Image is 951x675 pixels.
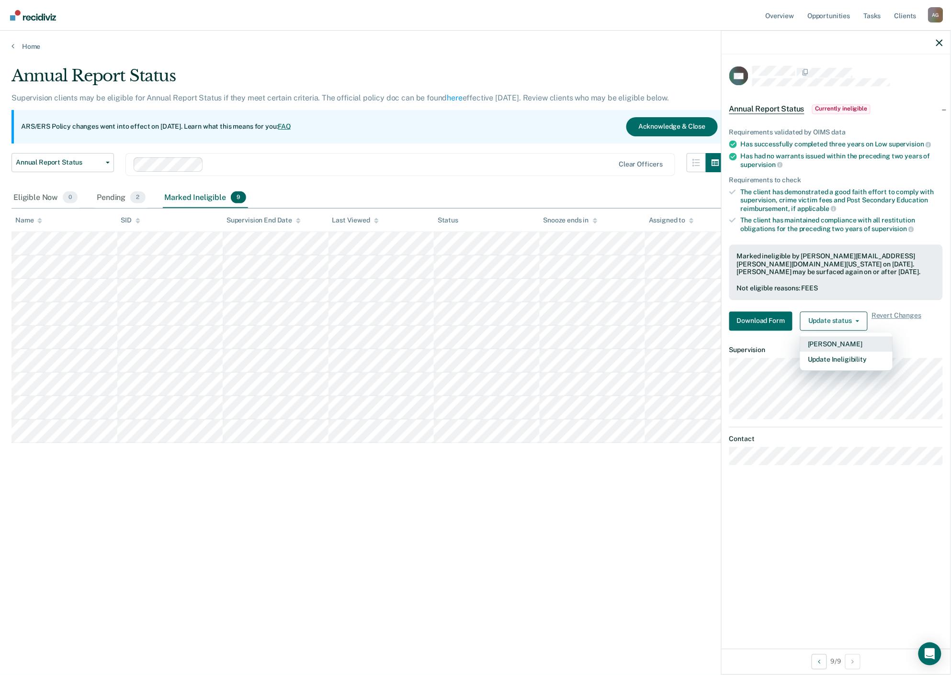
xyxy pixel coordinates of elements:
div: Has had no warrants issued within the preceding two years of [741,153,943,169]
a: here [447,93,463,102]
div: Marked Ineligible [163,188,249,209]
div: Marked ineligible by [PERSON_NAME][EMAIL_ADDRESS][PERSON_NAME][DOMAIN_NAME][US_STATE] on [DATE]. ... [737,252,935,276]
button: Next Opportunity [845,654,860,669]
p: Supervision clients may be eligible for Annual Report Status if they meet certain criteria. The o... [11,93,669,102]
div: Assigned to [649,216,694,224]
span: Annual Report Status [729,104,804,114]
button: Update Ineligibility [800,352,893,367]
button: [PERSON_NAME] [800,336,893,352]
div: Pending [95,188,147,209]
div: Clear officers [619,160,663,168]
span: supervision [889,141,931,148]
a: Navigate to form link [729,311,796,331]
div: Status [438,216,458,224]
div: Name [15,216,42,224]
div: The client has maintained compliance with all restitution obligations for the preceding two years of [741,217,943,233]
span: Annual Report Status [16,158,102,166]
a: FAQ [278,122,292,130]
div: Supervision End Date [226,216,301,224]
div: Open Intercom Messenger [918,642,941,665]
button: Download Form [729,311,792,331]
button: Update status [800,311,868,331]
span: 2 [130,191,145,204]
div: 9 / 9 [722,649,951,674]
span: applicable [798,205,837,212]
span: Currently ineligible [812,104,871,114]
div: Eligible Now [11,188,79,209]
span: supervision [741,161,783,168]
span: 9 [231,191,246,204]
img: Recidiviz [10,10,56,21]
div: Requirements validated by OIMS data [729,128,943,136]
div: Has successfully completed three years on Low [741,140,943,149]
div: Annual Report Status [11,66,725,93]
div: Not eligible reasons: FEES [737,285,935,293]
button: Previous Opportunity [812,654,827,669]
div: SID [121,216,141,224]
a: Home [11,42,940,51]
div: A G [928,7,943,22]
div: Annual Report StatusCurrently ineligible [722,94,951,124]
span: 0 [63,191,78,204]
div: Last Viewed [332,216,379,224]
button: Acknowledge & Close [626,117,717,136]
div: Snooze ends in [543,216,598,224]
dt: Supervision [729,346,943,354]
div: Requirements to check [729,177,943,185]
dt: Contact [729,435,943,443]
div: The client has demonstrated a good faith effort to comply with supervision, crime victim fees and... [741,188,943,213]
button: Profile dropdown button [928,7,943,22]
span: Revert Changes [872,311,921,331]
p: ARS/ERS Policy changes went into effect on [DATE]. Learn what this means for you: [21,122,291,132]
span: supervision [872,225,914,233]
